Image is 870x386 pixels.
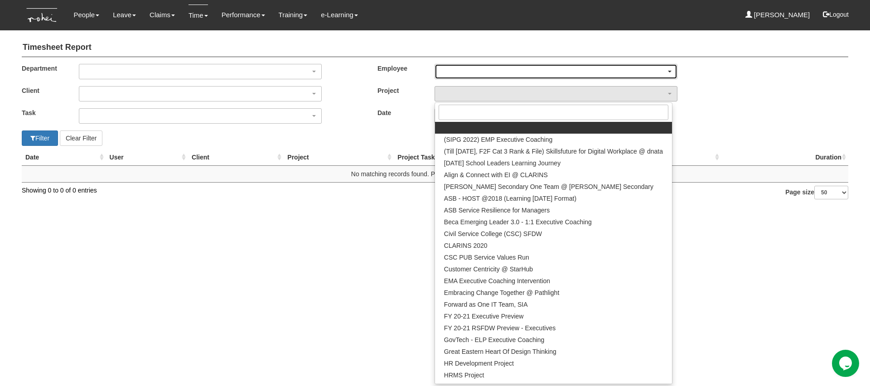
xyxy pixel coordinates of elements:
span: Great Eastern Heart Of Design Thinking [444,347,556,356]
th: Date : activate to sort column ascending [22,149,106,166]
span: CLARINS 2020 [444,241,488,250]
label: Client [15,86,72,95]
th: Client : activate to sort column ascending [188,149,284,166]
span: Civil Service College (CSC) SFDW [444,229,542,238]
span: (Till [DATE], F2F Cat 3 Rank & File) Skillsfuture for Digital Workplace @ dnata [444,147,663,156]
span: ASB - HOST @2018 (Learning [DATE] Format) [444,194,576,203]
label: Page size [785,186,848,199]
span: FY 20-21 Executive Preview [444,312,524,321]
th: Project Task : activate to sort column ascending [394,149,559,166]
a: Time [188,5,208,26]
span: HRMS Project [444,371,484,380]
label: Project [371,86,428,95]
a: [PERSON_NAME] [745,5,810,25]
span: Forward as One IT Team, SIA [444,300,528,309]
a: Training [279,5,308,25]
select: Page size [814,186,848,199]
span: GovTech - ELP Executive Coaching [444,335,545,344]
button: Logout [817,4,855,25]
span: Beca Emerging Leader 3.0 - 1:1 Executive Coaching [444,217,592,227]
iframe: chat widget [832,350,861,377]
label: Employee [371,64,428,73]
td: No matching records found. Please check your filter criteria. [22,165,848,182]
a: People [73,5,99,25]
a: Claims [150,5,175,25]
th: Duration : activate to sort column ascending [721,149,848,166]
span: FY 20-21 RSFDW Preview - Executives [444,323,556,333]
span: Customer Centricity @ StarHub [444,265,533,274]
label: Department [15,64,72,73]
a: e-Learning [321,5,358,25]
span: EMA Executive Coaching Intervention [444,276,550,285]
span: Embracing Change Together @ Pathlight [444,288,559,297]
span: (SIPG 2022) EMP Executive Coaching [444,135,552,144]
span: [DATE] School Leaders Learning Journey [444,159,561,168]
th: Project : activate to sort column ascending [284,149,394,166]
button: Filter [22,130,58,146]
h4: Timesheet Report [22,39,848,57]
span: Align & Connect with EI @ CLARINS [444,170,548,179]
span: CSC PUB Service Values Run [444,253,529,262]
span: ASB Service Resilience for Managers [444,206,550,215]
a: Performance [222,5,265,25]
span: [PERSON_NAME] Secondary One Team @ [PERSON_NAME] Secondary [444,182,653,191]
a: Leave [113,5,136,25]
label: Task [15,108,72,117]
label: Date [371,108,428,117]
span: HR Development Project [444,359,514,368]
button: Clear Filter [60,130,102,146]
input: Search [439,105,668,120]
th: User : activate to sort column ascending [106,149,188,166]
